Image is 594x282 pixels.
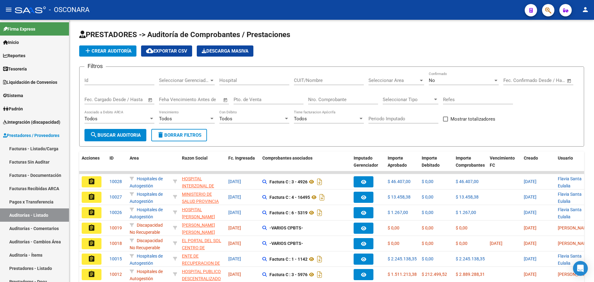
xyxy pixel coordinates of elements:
mat-icon: cloud_download [146,47,153,54]
span: Tesorería [3,66,27,72]
span: HOSPITAL [PERSON_NAME] ESTADO PROVINCIAL [182,207,215,233]
button: Borrar Filtros [151,129,207,141]
strong: Factura C : 6 - 5319 [269,210,308,215]
span: Hospitales de Autogestión [130,254,163,266]
span: 10027 [110,194,122,199]
span: $ 13.458,38 [388,194,411,199]
span: $ 1.267,00 [388,210,408,215]
button: Open calendar [222,96,229,104]
span: Hospitales de Autogestión [130,192,163,204]
strong: Factura C : 4 - 16495 [269,195,310,200]
button: Open calendar [566,77,573,84]
strong: -VARIOS CPBTS- [269,241,303,246]
div: - 30655074437 [182,206,223,219]
span: No [429,78,435,83]
span: Integración (discapacidad) [3,119,60,126]
span: Usuario [558,156,573,160]
div: - 30711137757 [182,191,223,204]
input: Fecha inicio [503,78,528,83]
span: Seleccionar Tipo [383,97,433,102]
span: $ 212.499,52 [422,272,447,277]
span: [DATE] [524,225,536,230]
span: [DATE] [524,194,536,199]
datatable-header-cell: Creado [521,152,555,179]
datatable-header-cell: Razon Social [179,152,226,179]
strong: Factura C : 3 - 4926 [269,179,308,184]
span: $ 0,00 [422,194,433,199]
span: Todos [294,116,307,122]
span: $ 0,00 [422,179,433,184]
span: [DATE] [524,179,536,184]
app-download-masive: Descarga masiva de comprobantes (adjuntos) [197,45,253,57]
span: HOSPITAL INTERZONAL DE NIÑOS [PERSON_NAME] [182,176,215,202]
span: Hospitales de Autogestión [130,207,163,219]
span: $ 2.245.138,35 [388,256,417,261]
span: Flavia Santa Eulalia [558,254,582,266]
span: Importe Debitado [422,156,440,168]
span: Seleccionar Gerenciador [159,78,209,83]
span: [PERSON_NAME] [558,272,591,277]
span: Importe Comprobantes [456,156,485,168]
span: Flavia Santa Eulalia [558,207,582,219]
span: Hospitales de Autogestión [130,269,163,281]
span: [PERSON_NAME] [558,225,591,230]
span: [DATE] [228,272,241,277]
datatable-header-cell: ID [107,152,127,179]
datatable-header-cell: Importe Debitado [419,152,453,179]
span: Imputado Gerenciador [354,156,378,168]
span: $ 0,00 [456,225,467,230]
span: [DATE] [228,179,241,184]
span: Discapacidad No Recuperable [130,223,163,235]
span: $ 0,00 [388,225,399,230]
span: Liquidación de Convenios [3,79,57,86]
span: [DATE] [524,256,536,261]
datatable-header-cell: Vencimiento FC [487,152,521,179]
span: [DATE] [228,210,241,215]
span: Mostrar totalizadores [450,115,495,123]
span: Reportes [3,52,25,59]
span: 10028 [110,179,122,184]
mat-icon: assignment [88,271,95,278]
datatable-header-cell: Acciones [79,152,107,179]
mat-icon: assignment [88,255,95,263]
span: - OSCONARA [49,3,89,17]
span: 10018 [110,241,122,246]
input: Fecha inicio [84,97,110,102]
div: - 30718615700 [182,253,223,266]
span: $ 2.245.138,35 [456,256,485,261]
input: Fecha fin [534,78,564,83]
mat-icon: add [84,47,92,54]
mat-icon: search [90,131,97,139]
datatable-header-cell: Usuario [555,152,589,179]
datatable-header-cell: Area [127,152,170,179]
i: Descargar documento [316,270,324,280]
span: Todos [219,116,232,122]
span: Seleccionar Area [368,78,419,83]
span: [DATE] [228,241,241,246]
span: $ 0,00 [456,241,467,246]
span: Importe Aprobado [388,156,407,168]
mat-icon: assignment [88,240,95,247]
span: Inicio [3,39,19,46]
span: Creado [524,156,538,160]
i: Descargar documento [316,208,324,218]
span: Razon Social [182,156,208,160]
span: Prestadores / Proveedores [3,132,59,139]
span: Acciones [82,156,100,160]
div: Open Intercom Messenger [573,261,588,276]
span: $ 0,00 [388,241,399,246]
span: Comprobantes asociados [262,156,312,160]
span: PRESTADORES -> Auditoría de Comprobantes / Prestaciones [79,30,290,39]
span: $ 1.511.213,38 [388,272,417,277]
span: Todos [84,116,97,122]
span: $ 1.267,00 [456,210,476,215]
span: [DATE] [524,241,536,246]
span: Borrar Filtros [157,132,201,138]
span: Hospitales de Autogestión [130,176,163,188]
i: Descargar documento [316,177,324,187]
span: $ 2.889.288,31 [456,272,485,277]
datatable-header-cell: Comprobantes asociados [260,152,351,179]
div: - 30707997474 [182,175,223,188]
span: Area [130,156,139,160]
mat-icon: assignment [88,209,95,216]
